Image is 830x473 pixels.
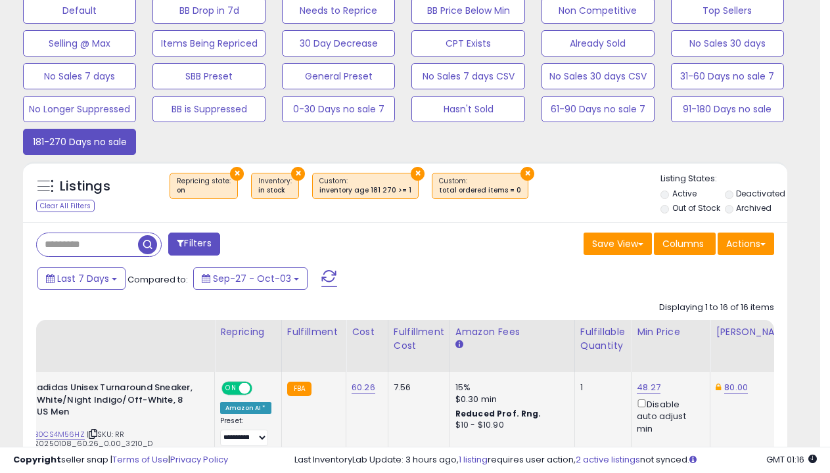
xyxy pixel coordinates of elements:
a: B0CS4M56HZ [34,429,85,440]
button: Save View [584,233,652,255]
button: BB is Suppressed [152,96,265,122]
span: Inventory : [258,176,292,196]
a: 48.27 [637,381,660,394]
button: No Sales 7 days [23,63,136,89]
button: Hasn't Sold [411,96,524,122]
span: Sep-27 - Oct-03 [213,272,291,285]
div: total ordered items = 0 [439,186,521,195]
span: Custom: [319,176,411,196]
div: in stock [258,186,292,195]
div: Repricing [220,325,276,339]
button: General Preset [282,63,395,89]
span: Repricing state : [177,176,231,196]
button: No Longer Suppressed [23,96,136,122]
label: Deactivated [736,188,785,199]
button: Sep-27 - Oct-03 [193,267,308,290]
a: 60.26 [352,381,375,394]
small: Amazon Fees. [455,339,463,351]
button: No Sales 30 days CSV [542,63,655,89]
button: × [520,167,534,181]
label: Out of Stock [672,202,720,214]
a: 2 active listings [576,453,640,466]
button: No Sales 7 days CSV [411,63,524,89]
div: Fulfillable Quantity [580,325,626,353]
div: Last InventoryLab Update: 3 hours ago, requires user action, not synced. [294,454,817,466]
div: $0.30 min [455,394,565,405]
button: × [411,167,425,181]
div: Preset: [220,417,271,446]
h5: Listings [60,177,110,196]
small: FBA [287,382,311,396]
span: ON [223,383,239,394]
div: ASIN: [7,382,204,464]
button: No Sales 30 days [671,30,784,56]
div: Fulfillment [287,325,340,339]
div: Min Price [637,325,704,339]
div: Title [4,325,209,339]
strong: Copyright [13,453,61,466]
div: Amazon Fees [455,325,569,339]
button: 181-270 Days no sale [23,129,136,155]
button: Items Being Repriced [152,30,265,56]
button: Already Sold [542,30,655,56]
button: CPT Exists [411,30,524,56]
button: Columns [654,233,716,255]
b: Reduced Prof. Rng. [455,408,542,419]
label: Archived [736,202,772,214]
div: $10 - $10.90 [455,420,565,431]
a: 80.00 [724,381,748,394]
button: 91-180 Days no sale [671,96,784,122]
a: Terms of Use [112,453,168,466]
b: adidas Unisex Turnaround Sneaker, White/Night Indigo/Off-White, 8 US Men [37,382,196,422]
span: Last 7 Days [57,272,109,285]
button: Filters [168,233,219,256]
span: Compared to: [127,273,188,286]
div: seller snap | | [13,454,228,466]
div: inventory age 181 270 >= 1 [319,186,411,195]
span: Custom: [439,176,521,196]
p: Listing States: [660,173,787,185]
span: OFF [250,383,271,394]
a: 1 listing [459,453,488,466]
div: 15% [455,382,565,394]
a: Privacy Policy [170,453,228,466]
button: × [230,167,244,181]
button: 30 Day Decrease [282,30,395,56]
div: on [177,186,231,195]
label: Active [672,188,697,199]
button: Selling @ Max [23,30,136,56]
button: 61-90 Days no sale 7 [542,96,655,122]
div: Amazon AI * [220,402,271,414]
button: Actions [718,233,774,255]
span: Columns [662,237,704,250]
div: 7.56 [394,382,440,394]
div: 1 [580,382,621,394]
div: Clear All Filters [36,200,95,212]
button: × [291,167,305,181]
div: Disable auto adjust min [637,397,700,435]
div: [PERSON_NAME] [716,325,794,339]
div: Cost [352,325,382,339]
button: Last 7 Days [37,267,126,290]
button: SBB Preset [152,63,265,89]
span: 2025-10-11 01:16 GMT [766,453,817,466]
button: 0-30 Days no sale 7 [282,96,395,122]
div: Displaying 1 to 16 of 16 items [659,302,774,314]
button: 31-60 Days no sale 7 [671,63,784,89]
div: Fulfillment Cost [394,325,444,353]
